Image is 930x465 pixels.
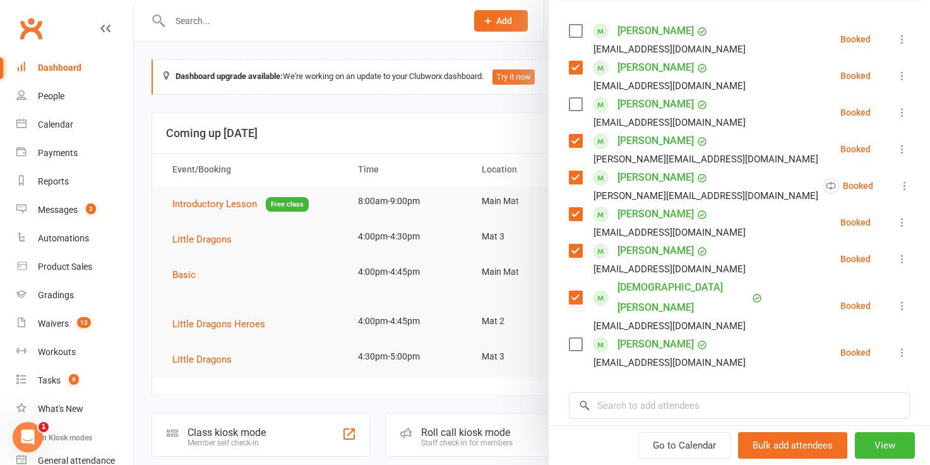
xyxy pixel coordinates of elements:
[855,432,915,459] button: View
[593,114,746,131] div: [EMAIL_ADDRESS][DOMAIN_NAME]
[38,318,69,329] div: Waivers
[16,224,133,253] a: Automations
[617,167,694,188] a: [PERSON_NAME]
[38,233,89,243] div: Automations
[86,203,96,214] span: 2
[69,374,79,385] span: 9
[593,188,818,204] div: [PERSON_NAME][EMAIL_ADDRESS][DOMAIN_NAME]
[39,422,49,432] span: 1
[617,57,694,78] a: [PERSON_NAME]
[15,13,47,44] a: Clubworx
[840,301,871,310] div: Booked
[593,224,746,241] div: [EMAIL_ADDRESS][DOMAIN_NAME]
[840,348,871,357] div: Booked
[38,205,78,215] div: Messages
[38,347,76,357] div: Workouts
[16,366,133,395] a: Tasks 9
[16,139,133,167] a: Payments
[617,131,694,151] a: [PERSON_NAME]
[38,404,83,414] div: What's New
[617,204,694,224] a: [PERSON_NAME]
[593,354,746,371] div: [EMAIL_ADDRESS][DOMAIN_NAME]
[13,422,43,452] iframe: Intercom live chat
[593,78,746,94] div: [EMAIL_ADDRESS][DOMAIN_NAME]
[38,262,92,272] div: Product Sales
[840,145,871,154] div: Booked
[840,108,871,117] div: Booked
[38,290,74,300] div: Gradings
[840,255,871,263] div: Booked
[16,82,133,111] a: People
[617,241,694,261] a: [PERSON_NAME]
[840,71,871,80] div: Booked
[840,218,871,227] div: Booked
[16,310,133,338] a: Waivers 13
[840,35,871,44] div: Booked
[617,334,694,354] a: [PERSON_NAME]
[38,119,73,130] div: Calendar
[593,41,746,57] div: [EMAIL_ADDRESS][DOMAIN_NAME]
[38,148,78,158] div: Payments
[593,151,818,167] div: [PERSON_NAME][EMAIL_ADDRESS][DOMAIN_NAME]
[617,94,694,114] a: [PERSON_NAME]
[16,338,133,366] a: Workouts
[16,196,133,224] a: Messages 2
[617,21,694,41] a: [PERSON_NAME]
[38,375,61,385] div: Tasks
[638,432,730,459] a: Go to Calendar
[38,63,81,73] div: Dashboard
[823,178,873,194] div: Booked
[38,91,64,101] div: People
[593,318,746,334] div: [EMAIL_ADDRESS][DOMAIN_NAME]
[16,281,133,310] a: Gradings
[16,167,133,196] a: Reports
[569,392,910,419] input: Search to add attendees
[38,176,69,186] div: Reports
[77,317,91,328] span: 13
[16,395,133,423] a: What's New
[593,261,746,277] div: [EMAIL_ADDRESS][DOMAIN_NAME]
[16,54,133,82] a: Dashboard
[16,253,133,281] a: Product Sales
[16,111,133,139] a: Calendar
[738,432,847,459] button: Bulk add attendees
[617,277,749,318] a: [DEMOGRAPHIC_DATA][PERSON_NAME]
